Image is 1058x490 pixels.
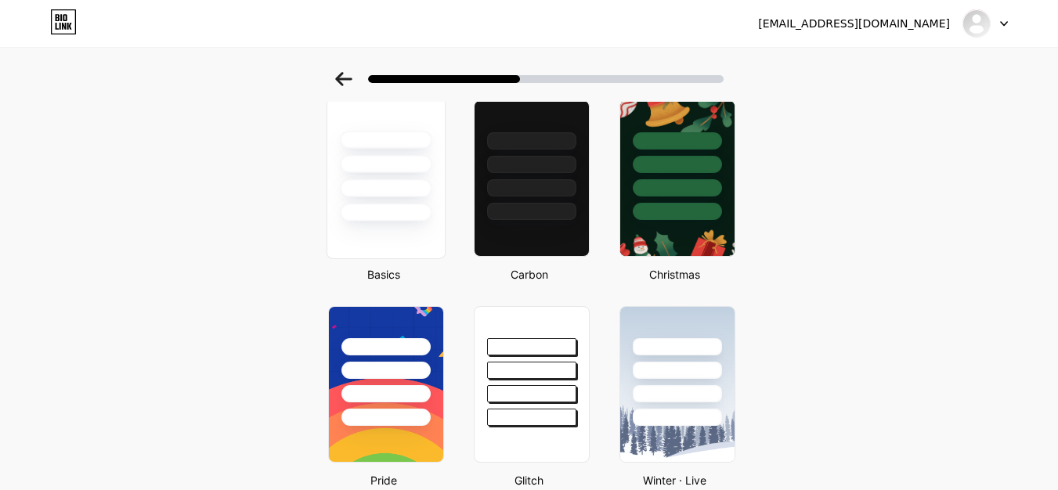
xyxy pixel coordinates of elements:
[615,266,735,283] div: Christmas
[469,266,590,283] div: Carbon
[323,266,444,283] div: Basics
[469,472,590,488] div: Glitch
[962,9,991,38] img: careplusdental
[758,16,950,32] div: [EMAIL_ADDRESS][DOMAIN_NAME]
[615,472,735,488] div: Winter · Live
[323,472,444,488] div: Pride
